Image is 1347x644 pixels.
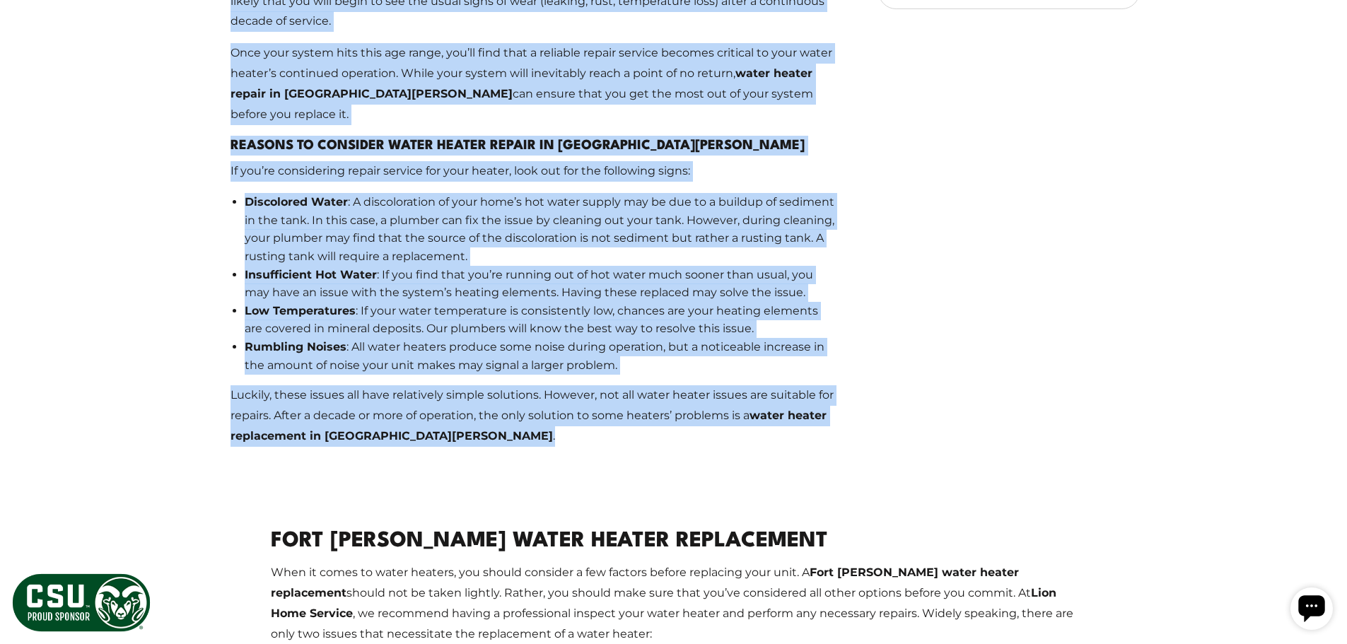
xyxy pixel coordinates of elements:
[245,338,838,374] li: : All water heaters produce some noise during operation, but a noticeable increase in the amount ...
[11,572,152,633] img: CSU Sponsor Badge
[245,193,838,265] li: : A discoloration of your home’s hot water supply may be due to a buildup of sediment in the tank...
[231,385,838,446] p: Luckily, these issues all have relatively simple solutions. However, not all water heater issues ...
[6,6,48,48] div: Open chat widget
[245,302,838,338] li: : If your water temperature is consistently low, chances are your heating elements are covered in...
[245,195,348,209] strong: Discolored Water
[245,268,377,281] strong: Insufficient Hot Water
[231,43,838,124] p: Once your system hits this age range, you’ll find that a reliable repair service becomes critical...
[245,340,346,353] strong: Rumbling Noises
[245,266,838,302] li: : If you find that you’re running out of hot water much sooner than usual, you may have an issue ...
[271,563,1077,644] p: When it comes to water heaters, you should consider a few factors before replacing your unit. A s...
[271,566,1019,599] strong: Fort [PERSON_NAME] water heater replacement
[231,136,838,156] h3: Reasons To Consider Water Heater Repair in [GEOGRAPHIC_DATA][PERSON_NAME]
[245,304,356,317] strong: Low Temperatures
[231,161,838,182] p: If you’re considering repair service for your heater, look out for the following signs:
[271,526,1077,558] h2: Fort [PERSON_NAME] Water Heater Replacement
